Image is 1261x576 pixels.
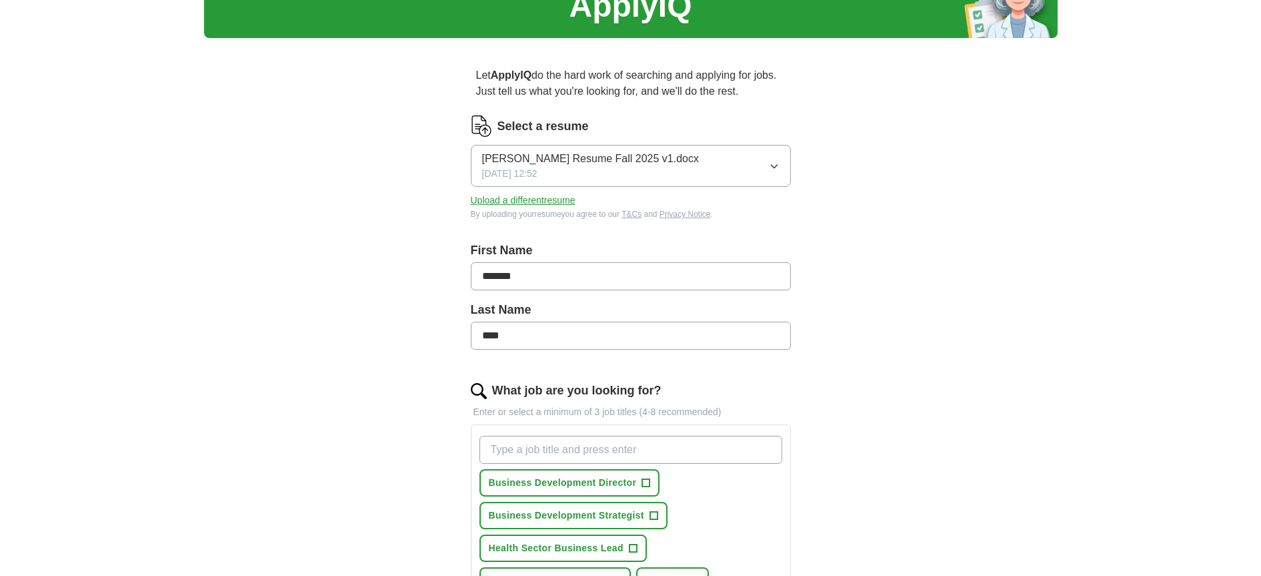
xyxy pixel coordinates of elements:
[489,476,637,490] span: Business Development Director
[497,117,589,135] label: Select a resume
[471,405,791,419] p: Enter or select a minimum of 3 job titles (4-8 recommended)
[471,145,791,187] button: [PERSON_NAME] Resume Fall 2025 v1.docx[DATE] 12:52
[492,382,662,400] label: What job are you looking for?
[489,541,623,555] span: Health Sector Business Lead
[471,62,791,105] p: Let do the hard work of searching and applying for jobs. Just tell us what you're looking for, an...
[479,436,782,464] input: Type a job title and press enter
[479,502,668,529] button: Business Development Strategist
[471,301,791,319] label: Last Name
[471,383,487,399] img: search.png
[471,194,575,208] button: Upload a differentresume
[482,151,699,167] span: [PERSON_NAME] Resume Fall 2025 v1.docx
[491,69,531,81] strong: ApplyIQ
[489,509,644,523] span: Business Development Strategist
[479,535,647,562] button: Health Sector Business Lead
[471,115,492,137] img: CV Icon
[621,210,642,219] a: T&Cs
[479,469,660,497] button: Business Development Director
[660,210,711,219] a: Privacy Notice
[482,167,537,181] span: [DATE] 12:52
[471,242,791,260] label: First Name
[471,208,791,220] div: By uploading your resume you agree to our and .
